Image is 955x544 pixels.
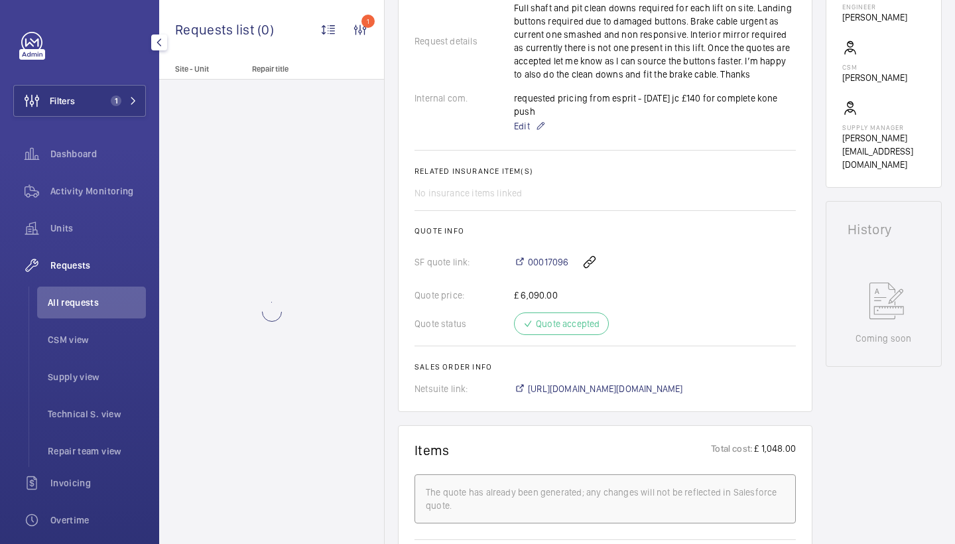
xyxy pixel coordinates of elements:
span: Repair team view [48,444,146,458]
span: Activity Monitoring [50,184,146,198]
p: Repair title [252,64,340,74]
span: Units [50,222,146,235]
span: [URL][DOMAIN_NAME][DOMAIN_NAME] [528,382,683,395]
p: £ 1,048.00 [753,442,796,458]
span: Supply view [48,370,146,383]
p: Engineer [842,3,907,11]
span: Technical S. view [48,407,146,421]
a: 00017096 [514,255,568,269]
p: [PERSON_NAME] [842,11,907,24]
h1: History [848,223,920,236]
span: Invoicing [50,476,146,490]
span: All requests [48,296,146,309]
span: Overtime [50,513,146,527]
span: Requests [50,259,146,272]
h1: Items [414,442,450,458]
div: The quote has already been generated; any changes will not be reflected in Salesforce quote. [426,486,785,512]
h2: Related insurance item(s) [414,167,796,176]
span: Requests list [175,21,257,38]
p: [PERSON_NAME][EMAIL_ADDRESS][DOMAIN_NAME] [842,131,925,171]
span: 1 [111,96,121,106]
p: Supply manager [842,123,925,131]
p: Total cost: [711,442,753,458]
p: CSM [842,63,907,71]
button: Filters1 [13,85,146,117]
span: Edit [514,119,530,133]
span: CSM view [48,333,146,346]
span: Filters [50,94,75,107]
h2: Sales order info [414,362,796,372]
span: Dashboard [50,147,146,161]
span: 00017096 [528,255,568,269]
p: Coming soon [856,332,911,345]
a: [URL][DOMAIN_NAME][DOMAIN_NAME] [514,382,683,395]
p: Site - Unit [159,64,247,74]
h2: Quote info [414,226,796,236]
p: [PERSON_NAME] [842,71,907,84]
